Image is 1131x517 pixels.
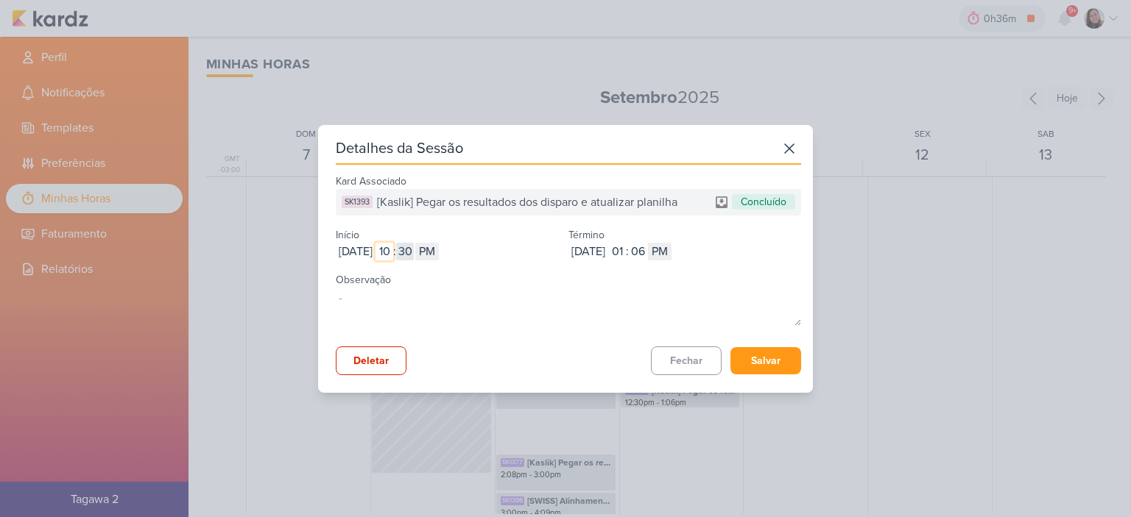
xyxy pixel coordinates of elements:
[336,229,359,241] label: Início
[336,274,391,286] label: Observação
[651,346,722,375] button: Fechar
[336,138,463,159] div: Detalhes da Sessão
[730,347,801,374] button: Salvar
[732,194,795,210] div: Concluído
[568,229,605,241] label: Término
[377,193,677,211] span: [Kaslik] Pegar os resultados dos disparo e atualizar planilha
[393,243,396,260] div: :
[336,346,406,375] button: Deletar
[342,196,373,208] div: SK1393
[336,175,406,188] label: Kard Associado
[626,243,629,260] div: :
